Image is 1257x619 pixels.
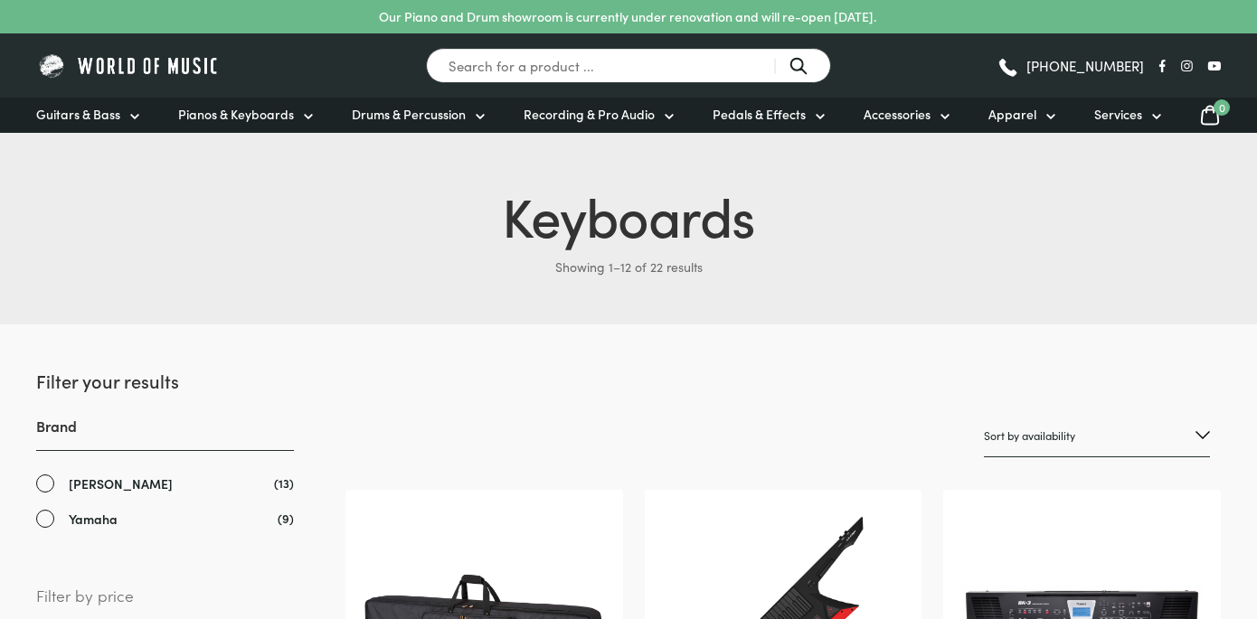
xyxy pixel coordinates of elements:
[426,48,831,83] input: Search for a product ...
[36,416,294,451] h3: Brand
[36,474,294,494] a: [PERSON_NAME]
[178,105,294,124] span: Pianos & Keyboards
[524,105,655,124] span: Recording & Pro Audio
[988,105,1036,124] span: Apparel
[36,52,222,80] img: World of Music
[1094,105,1142,124] span: Services
[36,176,1221,252] h1: Keyboards
[69,474,173,494] span: [PERSON_NAME]
[69,509,118,530] span: Yamaha
[36,252,1221,281] p: Showing 1–12 of 22 results
[352,105,466,124] span: Drums & Percussion
[36,368,294,393] h2: Filter your results
[36,509,294,530] a: Yamaha
[1026,59,1144,72] span: [PHONE_NUMBER]
[36,416,294,530] div: Brand
[278,509,294,528] span: (9)
[984,415,1210,457] select: Shop order
[379,7,876,26] p: Our Piano and Drum showroom is currently under renovation and will re-open [DATE].
[36,105,120,124] span: Guitars & Bass
[274,474,294,492] span: (13)
[995,420,1257,619] iframe: Chat with our support team
[1214,99,1230,116] span: 0
[864,105,931,124] span: Accessories
[713,105,806,124] span: Pedals & Effects
[997,52,1144,80] a: [PHONE_NUMBER]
